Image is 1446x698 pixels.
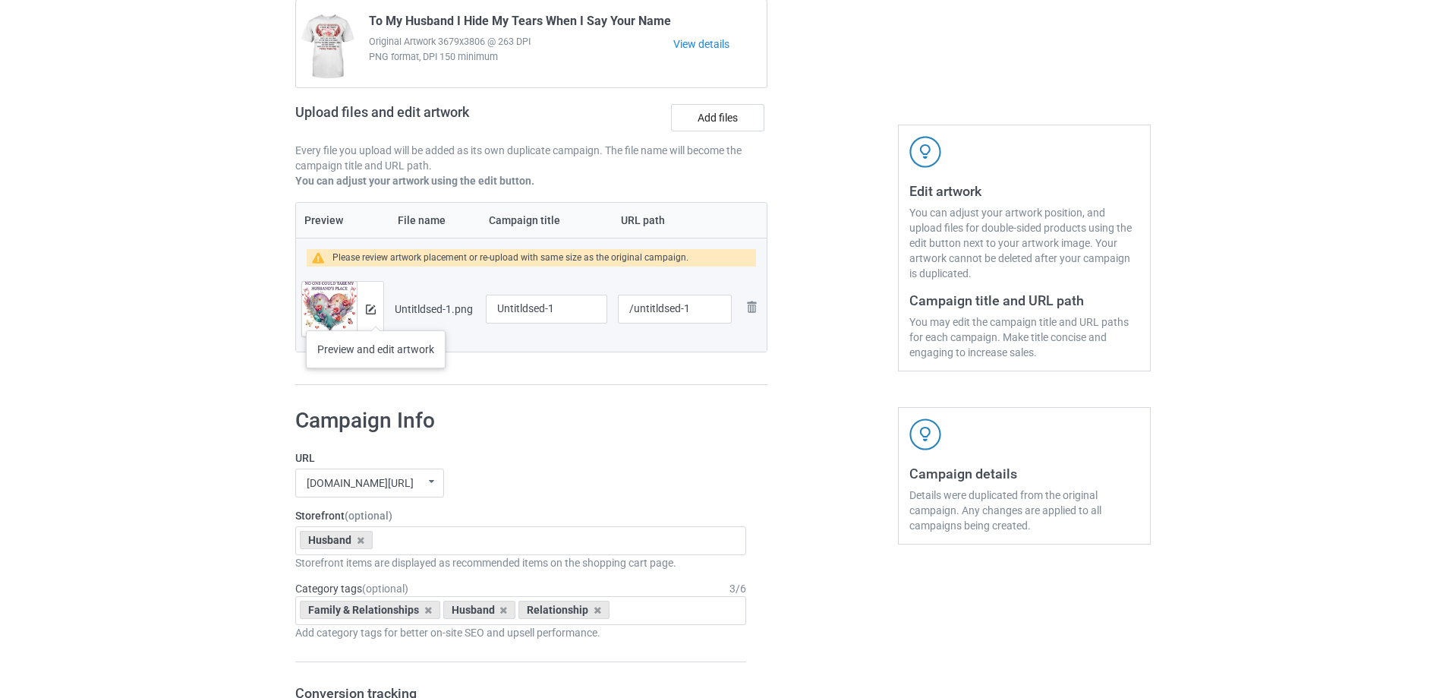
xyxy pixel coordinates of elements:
[300,601,440,619] div: Family & Relationships
[295,143,767,173] p: Every file you upload will be added as its own duplicate campaign. The file name will become the ...
[480,203,613,238] th: Campaign title
[332,249,688,267] div: Please review artwork placement or re-upload with same size as the original campaign.
[909,488,1139,533] div: Details were duplicated from the original campaign. Any changes are applied to all campaigns bein...
[302,282,357,345] img: original.png
[443,601,516,619] div: Husband
[295,104,578,132] h2: Upload files and edit artwork
[671,104,764,131] label: Add files
[729,581,746,596] div: 3 / 6
[613,203,737,238] th: URL path
[295,581,408,596] label: Category tags
[366,305,376,314] img: svg+xml;base64,PD94bWwgdmVyc2lvbj0iMS4wIiBlbmNvZGluZz0iVVRGLTgiPz4KPHN2ZyB3aWR0aD0iMTRweCIgaGVpZ2...
[369,49,673,65] span: PNG format, DPI 150 minimum
[909,465,1139,482] h3: Campaign details
[295,450,746,466] label: URL
[345,510,392,522] span: (optional)
[307,478,414,488] div: [DOMAIN_NAME][URL]
[300,531,373,549] div: Husband
[369,34,673,49] span: Original Artwork 3679x3806 @ 263 DPI
[909,205,1139,281] div: You can adjust your artwork position, and upload files for double-sided products using the edit b...
[673,36,767,52] a: View details
[389,203,480,238] th: File name
[295,625,746,640] div: Add category tags for better on-site SEO and upsell performance.
[369,14,671,34] span: To My Husband I Hide My Tears When I Say Your Name
[312,252,332,264] img: warning
[296,203,389,238] th: Preview
[295,555,746,570] div: Storefront items are displayed as recommended items on the shopping cart page.
[909,292,1139,309] h3: Campaign title and URL path
[306,330,446,368] div: Preview and edit artwork
[295,407,746,434] h1: Campaign Info
[742,298,761,316] img: svg+xml;base64,PD94bWwgdmVyc2lvbj0iMS4wIiBlbmNvZGluZz0iVVRGLTgiPz4KPHN2ZyB3aWR0aD0iMjhweCIgaGVpZ2...
[362,583,408,595] span: (optional)
[295,175,534,187] b: You can adjust your artwork using the edit button.
[518,601,610,619] div: Relationship
[909,418,941,450] img: svg+xml;base64,PD94bWwgdmVyc2lvbj0iMS4wIiBlbmNvZGluZz0iVVRGLTgiPz4KPHN2ZyB3aWR0aD0iNDJweCIgaGVpZ2...
[909,136,941,168] img: svg+xml;base64,PD94bWwgdmVyc2lvbj0iMS4wIiBlbmNvZGluZz0iVVRGLTgiPz4KPHN2ZyB3aWR0aD0iNDJweCIgaGVpZ2...
[395,302,475,317] div: Untitldsed-1.png
[295,508,746,523] label: Storefront
[909,182,1139,200] h3: Edit artwork
[909,314,1139,360] div: You may edit the campaign title and URL paths for each campaign. Make title concise and engaging ...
